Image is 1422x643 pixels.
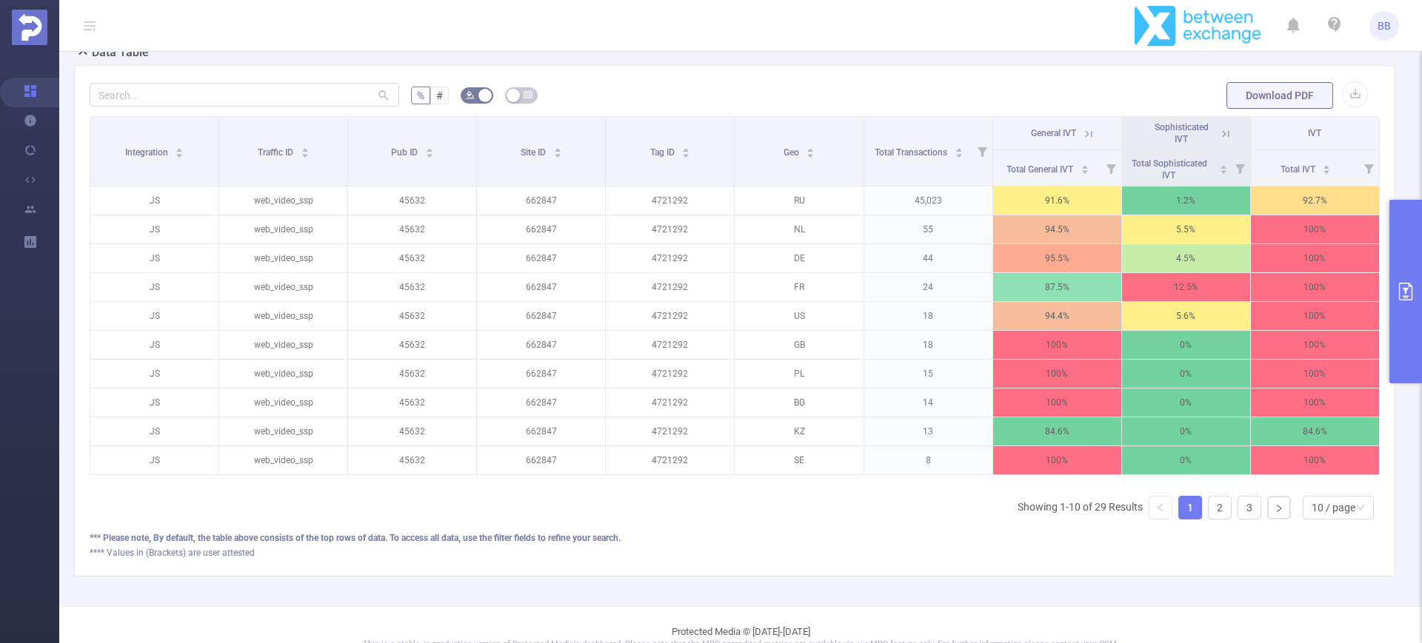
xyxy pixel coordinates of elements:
i: icon: table [524,90,533,99]
i: icon: left [1156,503,1165,512]
span: Total IVT [1281,164,1318,175]
i: icon: caret-down [1323,168,1331,172]
i: Filter menu [1229,150,1250,186]
p: web_video_ssp [219,186,347,215]
i: Filter menu [1358,150,1379,186]
i: icon: caret-up [682,146,690,150]
p: 100% [1251,273,1379,301]
p: web_video_ssp [219,215,347,243]
p: 662847 [477,417,605,445]
i: icon: right [1275,504,1284,513]
li: Next Page [1267,496,1291,519]
p: BG [735,388,863,417]
div: **** Values in (Brackets) are user attested [90,546,1380,559]
span: Total Transactions [875,147,949,158]
p: 662847 [477,360,605,388]
p: 0% [1122,331,1250,359]
p: 4.5% [1122,244,1250,272]
p: 8 [864,446,992,474]
h2: Data Table [92,44,149,61]
p: 4721292 [606,417,734,445]
span: Integration [125,147,170,158]
p: JS [90,244,218,272]
a: 1 [1179,496,1201,519]
span: Total General IVT [1007,164,1075,175]
i: icon: caret-up [553,146,561,150]
span: Site ID [521,147,548,158]
span: Tag ID [650,147,677,158]
p: 45632 [348,388,476,417]
li: Previous Page [1149,496,1172,519]
p: 45632 [348,244,476,272]
p: 24 [864,273,992,301]
p: FR [735,273,863,301]
p: web_video_ssp [219,273,347,301]
p: 662847 [477,446,605,474]
p: 662847 [477,388,605,417]
p: web_video_ssp [219,417,347,445]
p: 44 [864,244,992,272]
p: 4721292 [606,302,734,330]
p: 45632 [348,446,476,474]
p: 94.5% [993,215,1121,243]
p: 100% [1251,360,1379,388]
li: 2 [1208,496,1232,519]
i: icon: caret-up [1081,163,1089,167]
p: web_video_ssp [219,360,347,388]
div: Sort [425,146,434,155]
p: 662847 [477,186,605,215]
p: 0% [1122,446,1250,474]
p: GB [735,331,863,359]
p: 100% [993,446,1121,474]
p: SE [735,446,863,474]
p: 15 [864,360,992,388]
div: Sort [681,146,690,155]
p: 4721292 [606,388,734,417]
div: 10 / page [1312,496,1355,519]
p: 4721292 [606,215,734,243]
span: # [436,90,443,101]
div: *** Please note, By default, the table above consists of the top rows of data. To access all data... [90,531,1380,545]
i: icon: caret-down [807,152,815,156]
p: 1.2% [1122,186,1250,215]
p: 662847 [477,244,605,272]
li: 1 [1178,496,1202,519]
span: Geo [784,147,801,158]
p: 87.5% [993,273,1121,301]
i: icon: caret-up [1219,163,1227,167]
p: 0% [1122,388,1250,417]
i: icon: caret-down [301,152,309,156]
p: 662847 [477,302,605,330]
i: Filter menu [972,117,992,186]
p: 4721292 [606,446,734,474]
i: icon: down [1356,503,1365,514]
p: 100% [993,331,1121,359]
p: 100% [1251,215,1379,243]
i: icon: caret-down [176,152,184,156]
p: PL [735,360,863,388]
p: 0% [1122,417,1250,445]
p: 45632 [348,331,476,359]
div: Sort [955,146,964,155]
p: JS [90,360,218,388]
p: web_video_ssp [219,388,347,417]
div: Sort [175,146,184,155]
p: 5.6% [1122,302,1250,330]
p: 45632 [348,186,476,215]
div: Sort [553,146,562,155]
p: 100% [1251,244,1379,272]
button: Download PDF [1226,82,1333,109]
p: 45,023 [864,186,992,215]
i: icon: caret-up [425,146,433,150]
p: 84.6% [1251,417,1379,445]
i: icon: caret-up [955,146,963,150]
p: 0% [1122,360,1250,388]
i: icon: caret-up [807,146,815,150]
i: icon: caret-down [553,152,561,156]
p: web_video_ssp [219,331,347,359]
a: 3 [1238,496,1261,519]
p: web_video_ssp [219,244,347,272]
p: 45632 [348,215,476,243]
p: 4721292 [606,244,734,272]
span: Sophisticated IVT [1155,122,1209,144]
